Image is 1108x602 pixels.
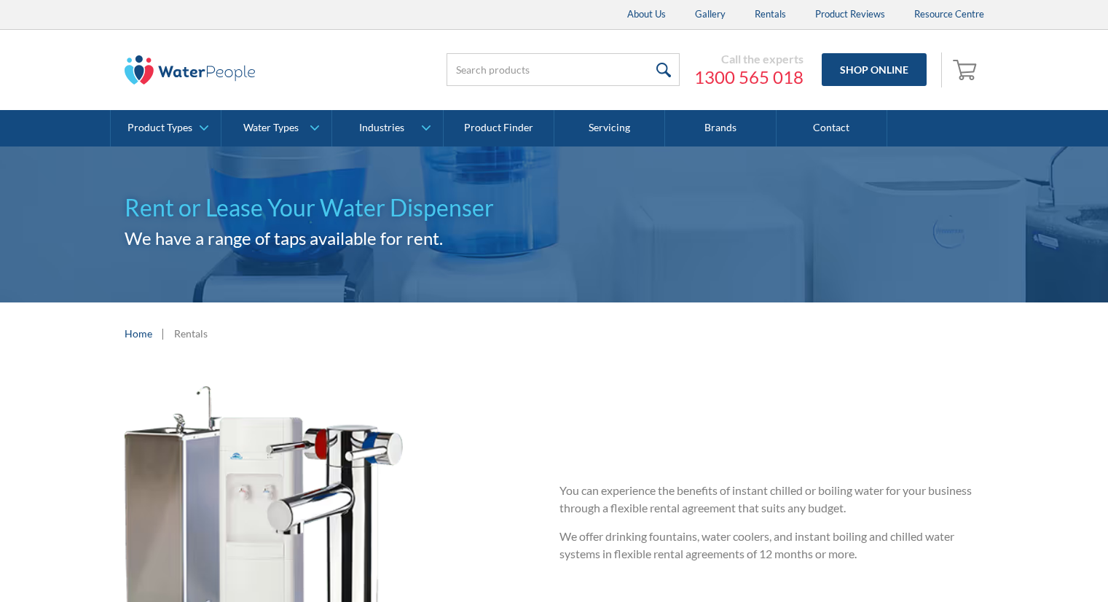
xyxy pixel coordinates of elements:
p: You can experience the benefits of instant chilled or boiling water for your business through a f... [559,482,983,517]
div: Product Types [127,122,192,134]
a: Product Types [111,110,221,146]
p: We offer drinking fountains, water coolers, and instant boiling and chilled water systems in flex... [559,528,983,563]
a: Brands [665,110,776,146]
iframe: podium webchat widget bubble [962,529,1108,602]
a: Product Finder [444,110,554,146]
div: Water Types [243,122,299,134]
img: shopping cart [953,58,981,81]
a: Open empty cart [949,52,984,87]
h2: We have a range of taps available for rent. [125,225,984,251]
a: Industries [332,110,442,146]
img: The Water People [125,55,256,85]
div: | [160,324,167,342]
div: Industries [359,122,404,134]
div: Call the experts [694,52,804,66]
a: 1300 565 018 [694,66,804,88]
a: Contact [777,110,887,146]
a: Shop Online [822,53,927,86]
h1: Rent or Lease Your Water Dispenser [125,190,984,225]
a: Servicing [554,110,665,146]
div: Rentals [174,326,208,341]
a: Water Types [221,110,331,146]
a: Home [125,326,152,341]
input: Search products [447,53,680,86]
